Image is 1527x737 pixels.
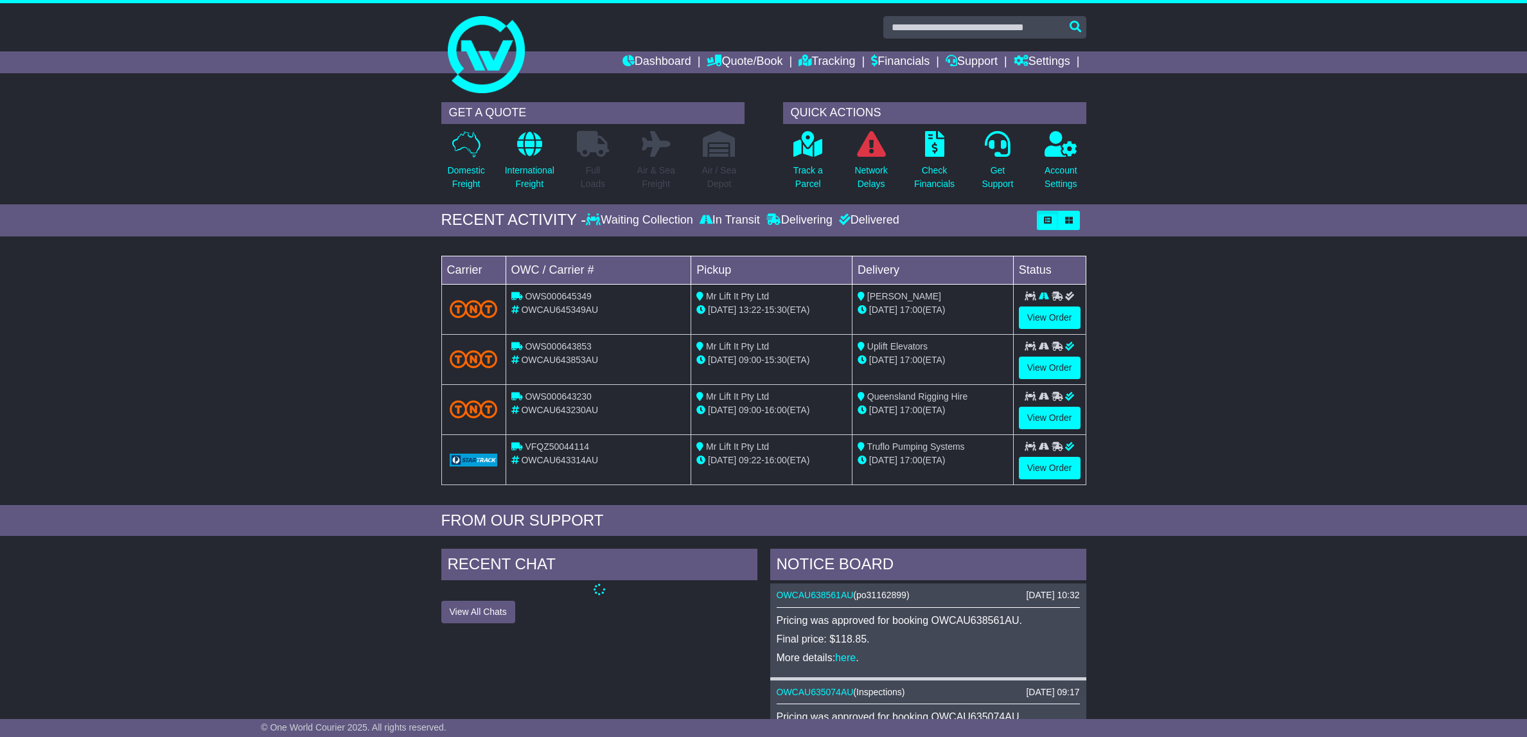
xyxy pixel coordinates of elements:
span: 15:30 [764,305,787,315]
span: 17:00 [900,405,922,415]
td: Carrier [441,256,506,284]
span: Mr Lift It Pty Ltd [706,341,769,351]
span: Mr Lift It Pty Ltd [706,441,769,452]
span: 16:00 [764,455,787,465]
p: Check Financials [914,164,955,191]
span: 17:00 [900,355,922,365]
a: DomesticFreight [446,130,485,198]
a: GetSupport [981,130,1014,198]
a: Settings [1014,51,1070,73]
a: Quote/Book [707,51,782,73]
span: [DATE] [869,405,897,415]
span: [DATE] [708,355,736,365]
a: Dashboard [622,51,691,73]
p: Air / Sea Depot [702,164,737,191]
span: 09:00 [739,405,761,415]
div: (ETA) [858,303,1008,317]
p: Full Loads [577,164,609,191]
span: 16:00 [764,405,787,415]
span: Inspections [856,687,902,697]
span: Mr Lift It Pty Ltd [706,291,769,301]
p: Air & Sea Freight [637,164,675,191]
div: In Transit [696,213,763,227]
div: ( ) [777,687,1080,698]
a: Support [946,51,998,73]
a: InternationalFreight [504,130,555,198]
span: [DATE] [869,455,897,465]
img: GetCarrierServiceLogo [450,454,498,466]
span: [DATE] [708,305,736,315]
span: [DATE] [869,355,897,365]
div: RECENT CHAT [441,549,757,583]
span: 09:22 [739,455,761,465]
span: [DATE] [869,305,897,315]
a: AccountSettings [1044,130,1078,198]
a: OWCAU638561AU [777,590,854,600]
span: [DATE] [708,405,736,415]
div: Delivering [763,213,836,227]
div: Delivered [836,213,899,227]
div: - (ETA) [696,454,847,467]
span: Truflo Pumping Systems [867,441,965,452]
div: FROM OUR SUPPORT [441,511,1086,530]
button: View All Chats [441,601,515,623]
div: - (ETA) [696,353,847,367]
p: Get Support [982,164,1013,191]
div: GET A QUOTE [441,102,745,124]
div: - (ETA) [696,303,847,317]
span: 09:00 [739,355,761,365]
span: OWCAU643314AU [521,455,598,465]
span: 17:00 [900,305,922,315]
a: Financials [871,51,930,73]
a: Track aParcel [793,130,824,198]
a: Tracking [799,51,855,73]
span: po31162899 [856,590,906,600]
span: Mr Lift It Pty Ltd [706,391,769,402]
a: View Order [1019,407,1081,429]
span: OWCAU643853AU [521,355,598,365]
span: Queensland Rigging Hire [867,391,967,402]
a: CheckFinancials [914,130,955,198]
div: (ETA) [858,454,1008,467]
span: © One World Courier 2025. All rights reserved. [261,722,446,733]
span: [PERSON_NAME] [867,291,941,301]
p: Final price: $118.85. [777,633,1080,645]
span: 15:30 [764,355,787,365]
a: here [835,652,856,663]
p: Pricing was approved for booking OWCAU638561AU. [777,614,1080,626]
p: Domestic Freight [447,164,484,191]
a: View Order [1019,357,1081,379]
img: TNT_Domestic.png [450,300,498,317]
p: Pricing was approved for booking OWCAU635074AU. [777,711,1080,723]
span: OWCAU645349AU [521,305,598,315]
span: [DATE] [708,455,736,465]
span: OWS000643230 [525,391,592,402]
div: [DATE] 10:32 [1026,590,1079,601]
span: OWS000645349 [525,291,592,301]
div: ( ) [777,590,1080,601]
p: Track a Parcel [793,164,823,191]
div: [DATE] 09:17 [1026,687,1079,698]
td: Delivery [852,256,1013,284]
span: 17:00 [900,455,922,465]
a: NetworkDelays [854,130,888,198]
a: View Order [1019,306,1081,329]
span: OWS000643853 [525,341,592,351]
td: Status [1013,256,1086,284]
span: VFQZ50044114 [525,441,589,452]
div: RECENT ACTIVITY - [441,211,587,229]
span: Uplift Elevators [867,341,928,351]
img: TNT_Domestic.png [450,400,498,418]
div: Waiting Collection [586,213,696,227]
a: View Order [1019,457,1081,479]
p: Network Delays [854,164,887,191]
div: NOTICE BOARD [770,549,1086,583]
div: (ETA) [858,404,1008,417]
p: More details: . [777,652,1080,664]
p: Account Settings [1045,164,1077,191]
p: International Freight [505,164,554,191]
div: - (ETA) [696,404,847,417]
td: OWC / Carrier # [506,256,691,284]
div: QUICK ACTIONS [783,102,1086,124]
td: Pickup [691,256,852,284]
